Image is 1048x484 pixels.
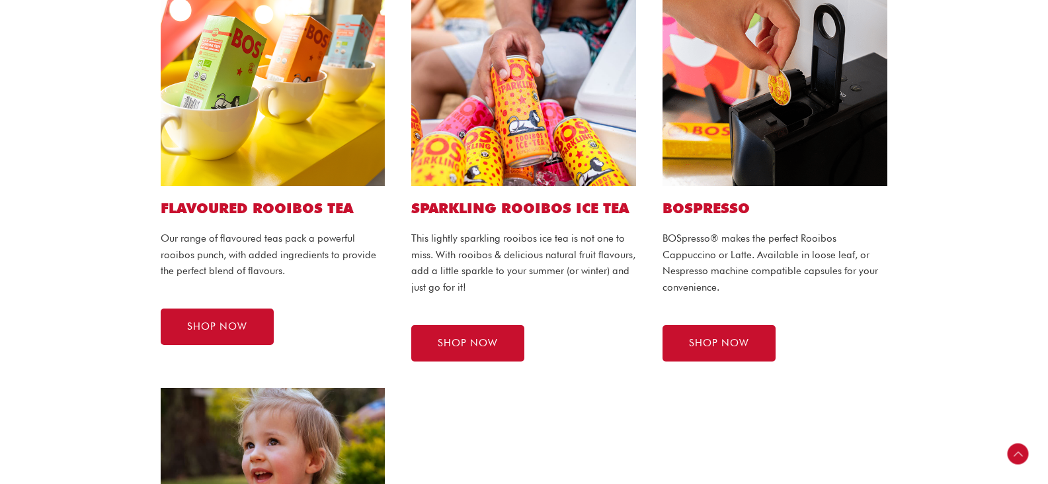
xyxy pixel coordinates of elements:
[438,338,498,348] span: SHOP NOW
[161,309,274,345] a: SHOP NOW
[663,199,887,217] h2: BOSPRESSO
[411,230,636,296] p: This lightly sparkling rooibos ice tea is not one to miss. With rooibos & delicious natural fruit...
[411,199,636,217] h2: SPARKLING ROOIBOS ICE TEA
[663,230,887,296] p: BOSpresso® makes the perfect Rooibos Cappuccino or Latte. Available in loose leaf, or Nespresso m...
[663,325,776,362] a: SHOP NOW
[161,230,385,279] p: Our range of flavoured teas pack a powerful rooibos punch, with added ingredients to provide the ...
[161,199,385,217] h2: Flavoured ROOIBOS TEA
[689,338,749,348] span: SHOP NOW
[187,322,247,332] span: SHOP NOW
[411,325,524,362] a: SHOP NOW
